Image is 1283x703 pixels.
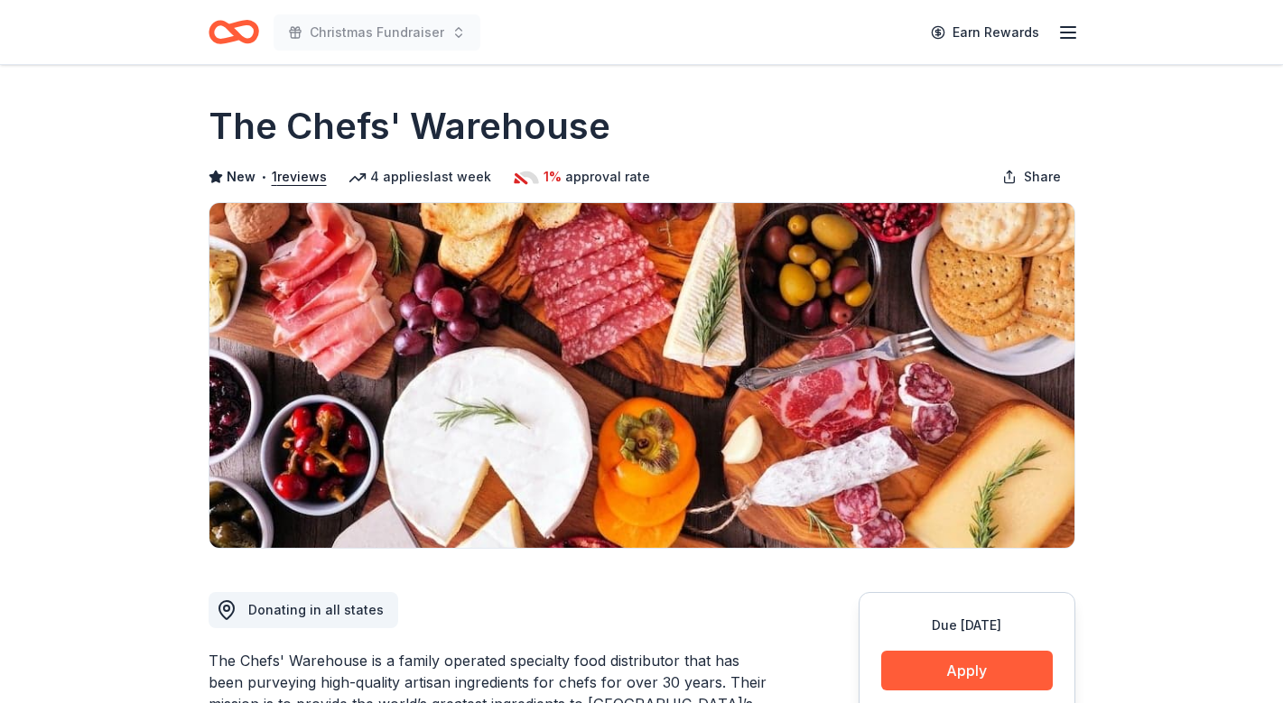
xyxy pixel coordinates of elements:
span: Share [1024,166,1061,188]
span: 1% [544,166,562,188]
button: Share [988,159,1075,195]
span: Donating in all states [248,602,384,617]
span: approval rate [565,166,650,188]
div: 4 applies last week [349,166,491,188]
span: Christmas Fundraiser [310,22,444,43]
img: Image for The Chefs' Warehouse [209,203,1074,548]
button: Apply [881,651,1053,690]
button: Christmas Fundraiser [274,14,480,51]
button: 1reviews [272,166,327,188]
h1: The Chefs' Warehouse [209,101,610,152]
span: • [260,170,266,184]
span: New [227,166,256,188]
a: Home [209,11,259,53]
div: Due [DATE] [881,615,1053,636]
a: Earn Rewards [920,16,1050,49]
